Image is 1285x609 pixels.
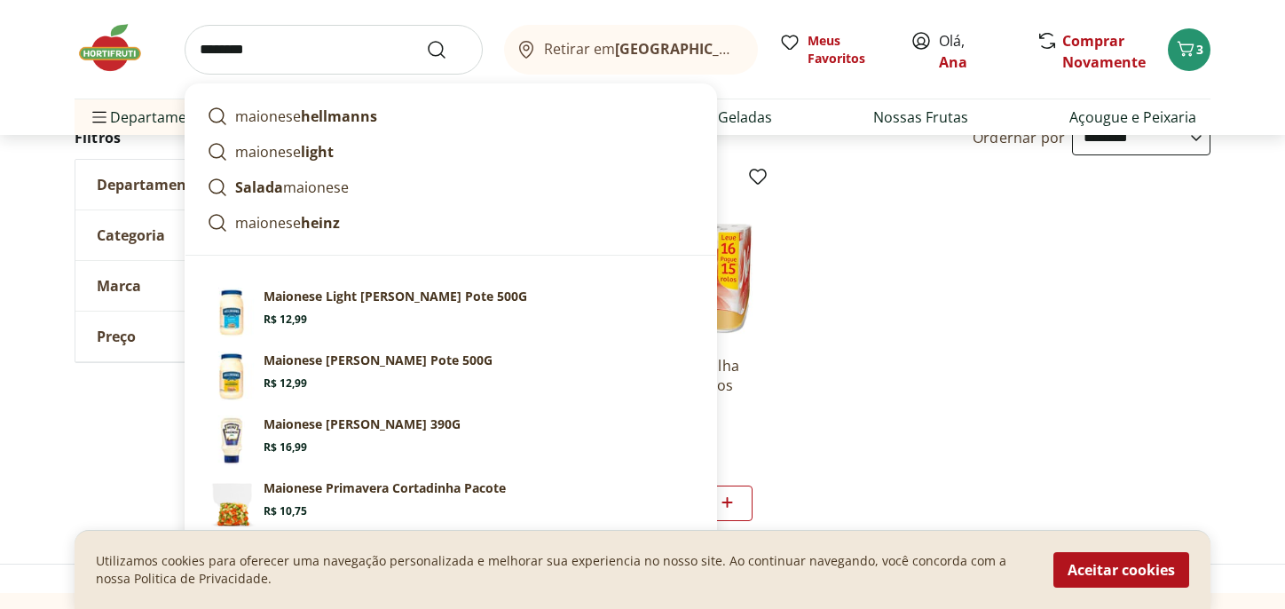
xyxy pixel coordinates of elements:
span: Departamento [97,176,201,194]
button: Preço [75,312,342,361]
button: Aceitar cookies [1053,552,1189,588]
img: Principal [207,288,256,337]
span: Retirar em [544,41,740,57]
span: 3 [1196,41,1203,58]
a: maioneseheinz [200,205,702,241]
a: PrincipalMaionese Light [PERSON_NAME] Pote 500GR$ 12,99 [200,281,702,344]
b: [GEOGRAPHIC_DATA]/[GEOGRAPHIC_DATA] [615,39,914,59]
strong: hellmanns [301,107,377,126]
button: Menu [89,96,110,138]
input: search [185,25,483,75]
span: Meus Favoritos [808,32,889,67]
p: Maionese Light [PERSON_NAME] Pote 500G [264,288,527,305]
p: maionese [235,141,334,162]
span: Categoria [97,226,165,244]
span: R$ 12,99 [264,312,307,327]
p: maionese [235,106,377,127]
p: Maionese [PERSON_NAME] 390G [264,415,461,433]
h2: Filtros [75,120,343,155]
span: R$ 16,99 [264,440,307,455]
span: R$ 12,99 [264,376,307,391]
a: PrincipalMaionese [PERSON_NAME] 390GR$ 16,99 [200,408,702,472]
a: Meus Favoritos [779,32,889,67]
button: Departamento [75,160,342,210]
strong: heinz [301,213,340,233]
a: maioneselight [200,134,702,170]
button: Submit Search [426,39,469,60]
span: R$ 10,75 [264,504,307,518]
span: Preço [97,328,136,345]
label: Ordernar por [973,128,1065,147]
a: Comprar Novamente [1062,31,1146,72]
img: Principal [207,415,256,465]
span: Marca [97,277,141,295]
p: maionese [235,177,349,198]
a: Saladamaionese [200,170,702,205]
a: maionesehellmanns [200,99,702,134]
p: Maionese Primavera Cortadinha Pacote [264,479,506,497]
img: Principal [207,352,256,401]
a: Maionese Primavera Cortadinha PacoteR$ 10,75 [200,472,702,536]
p: Maionese [PERSON_NAME] Pote 500G [264,352,493,369]
button: Carrinho [1168,28,1210,71]
a: Nossas Frutas [873,107,968,128]
strong: light [301,142,334,162]
a: Açougue e Peixaria [1069,107,1196,128]
span: Departamentos [89,96,217,138]
a: PrincipalMaionese [PERSON_NAME] Pote 500GR$ 12,99 [200,344,702,408]
span: Olá, [939,30,1018,73]
strong: Salada [235,178,283,197]
img: Hortifruti [75,21,163,75]
p: Utilizamos cookies para oferecer uma navegação personalizada e melhorar sua experiencia no nosso ... [96,552,1032,588]
button: Categoria [75,210,342,260]
p: maionese [235,212,340,233]
button: Marca [75,261,342,311]
button: Retirar em[GEOGRAPHIC_DATA]/[GEOGRAPHIC_DATA] [504,25,758,75]
a: Ana [939,52,967,72]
